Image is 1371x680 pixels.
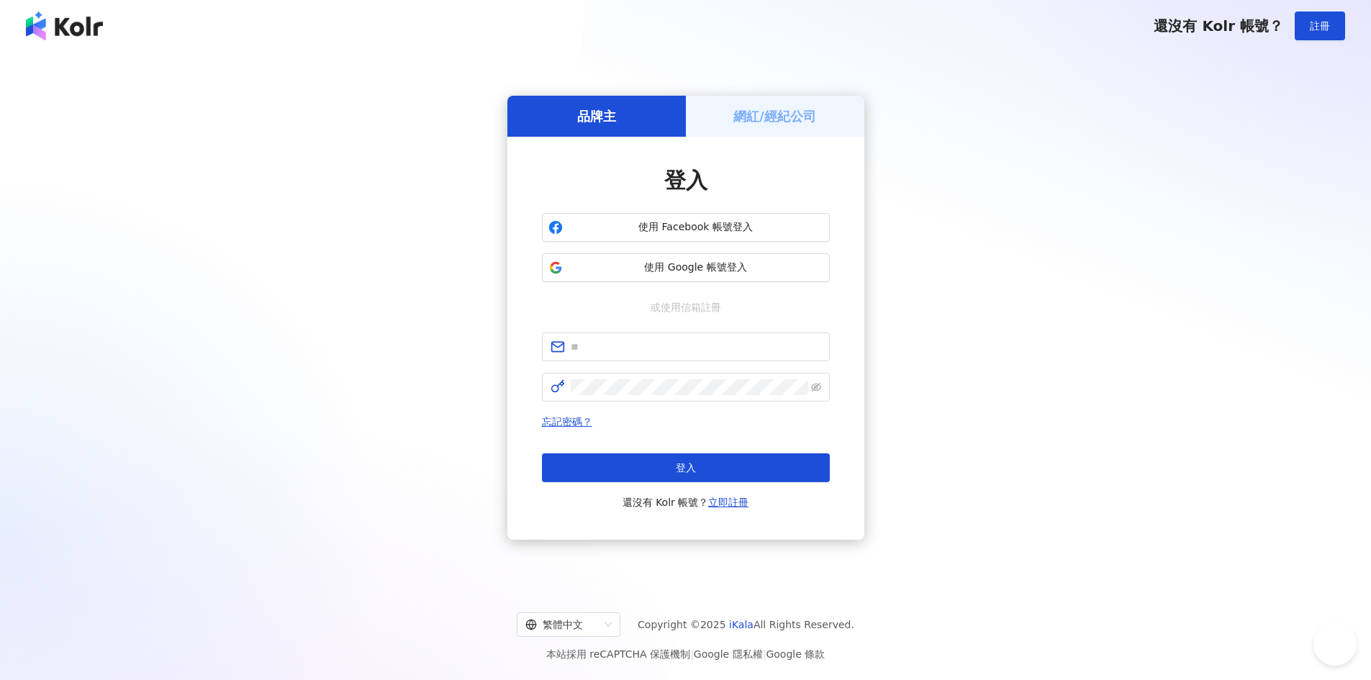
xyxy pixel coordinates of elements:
[569,260,823,275] span: 使用 Google 帳號登入
[729,619,754,630] a: iKala
[811,382,821,392] span: eye-invisible
[542,453,830,482] button: 登入
[623,494,749,511] span: 還沒有 Kolr 帳號？
[763,648,766,660] span: |
[766,648,825,660] a: Google 條款
[577,107,616,125] h5: 品牌主
[1313,622,1357,666] iframe: Help Scout Beacon - Open
[664,168,707,193] span: 登入
[1295,12,1345,40] button: 註冊
[733,107,816,125] h5: 網紅/經紀公司
[638,616,854,633] span: Copyright © 2025 All Rights Reserved.
[694,648,763,660] a: Google 隱私權
[1310,20,1330,32] span: 註冊
[546,645,825,663] span: 本站採用 reCAPTCHA 保護機制
[708,497,748,508] a: 立即註冊
[542,213,830,242] button: 使用 Facebook 帳號登入
[641,299,731,315] span: 或使用信箱註冊
[26,12,103,40] img: logo
[1154,17,1283,35] span: 還沒有 Kolr 帳號？
[569,220,823,235] span: 使用 Facebook 帳號登入
[542,416,592,427] a: 忘記密碼？
[676,462,696,473] span: 登入
[690,648,694,660] span: |
[525,613,599,636] div: 繁體中文
[542,253,830,282] button: 使用 Google 帳號登入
